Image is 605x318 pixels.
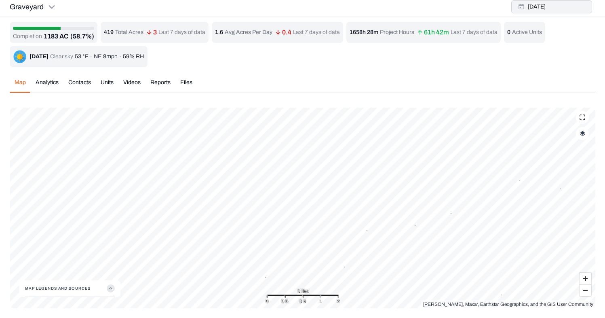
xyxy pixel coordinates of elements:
[158,28,205,36] p: Last 7 days of data
[44,32,69,41] p: 1183 AC
[63,78,96,93] button: Contacts
[580,273,591,284] button: Zoom in
[175,78,197,93] button: Files
[511,0,592,13] button: [DATE]
[75,53,89,61] p: 53 °F
[119,53,121,61] p: ·
[293,28,340,36] p: Last 7 days of data
[115,28,143,36] p: Total Acres
[50,53,73,61] p: Clear sky
[10,1,44,13] p: Graveyard
[118,78,145,93] button: Videos
[94,53,118,61] p: NE 8mph
[507,28,510,36] p: 0
[90,53,92,61] p: ·
[281,297,288,305] div: 0.5
[451,28,497,36] p: Last 7 days of data
[417,30,422,35] img: arrow
[417,30,449,35] p: 61h 42m
[147,30,157,35] p: 3
[145,78,175,93] button: Reports
[215,28,223,36] p: 1.6
[319,297,322,305] div: 1
[10,78,31,93] button: Map
[31,78,63,93] button: Analytics
[96,78,118,93] button: Units
[13,32,42,40] p: Completion
[44,32,94,41] button: 1183 AC(58.7%)
[266,297,268,305] div: 0
[104,28,114,36] p: 419
[225,28,272,36] p: Avg Acres Per Day
[580,131,585,136] img: layerIcon
[380,28,414,36] p: Project Hours
[13,50,26,63] img: clear-sky-DDUEQLQN.png
[580,284,591,296] button: Zoom out
[337,297,339,305] div: 2
[10,108,595,308] canvas: Map
[367,230,367,231] button: 3
[30,53,48,61] div: [DATE]
[512,28,542,36] p: Active Units
[423,300,593,308] div: [PERSON_NAME], Maxar, Earthstar Geographics, and the GIS User Community
[297,287,308,295] span: Miles
[299,297,306,305] div: 0.9
[276,30,291,35] p: 0.4
[501,295,502,295] button: 5
[451,213,451,214] button: 5
[276,30,280,35] img: arrow
[25,280,115,297] button: Map Legends And Sources
[147,30,152,35] img: arrow
[415,225,415,226] button: 3
[350,28,378,36] p: 1658h 28m
[123,53,144,61] p: 59% RH
[70,32,94,41] p: (58.7%)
